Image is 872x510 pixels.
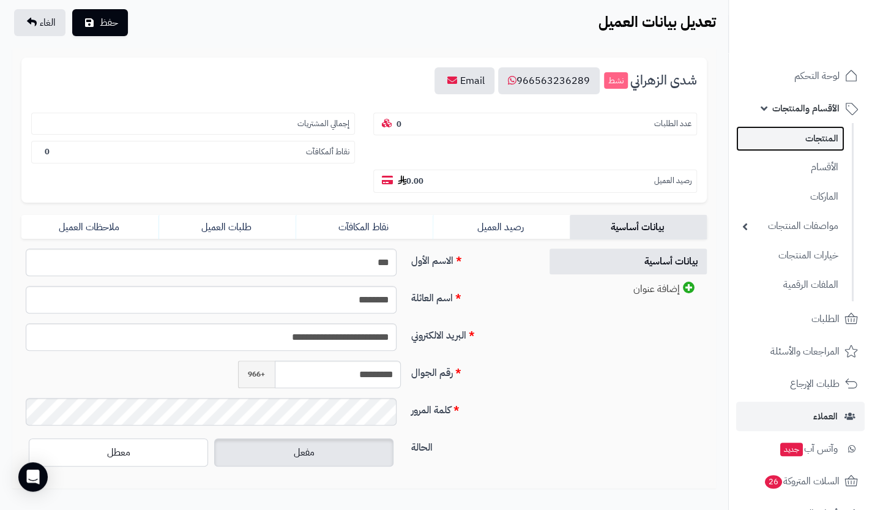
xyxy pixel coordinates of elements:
[72,9,128,36] button: حفظ
[736,337,865,366] a: المراجعات والأسئلة
[813,408,838,425] span: العملاء
[794,67,840,84] span: لوحة التحكم
[654,118,691,130] small: عدد الطلبات
[779,440,838,457] span: وآتس آب
[570,215,707,239] a: بيانات أساسية
[736,154,844,181] a: الأقسام
[45,146,50,157] b: 0
[306,146,349,158] small: نقاط ألمكافآت
[434,67,494,94] a: Email
[736,126,844,151] a: المنتجات
[654,175,691,187] small: رصيد العميل
[764,473,840,490] span: السلات المتروكة
[158,215,296,239] a: طلبات العميل
[770,343,840,360] span: المراجعات والأسئلة
[780,443,803,456] span: جديد
[736,402,865,431] a: العملاء
[40,15,56,30] span: الغاء
[736,242,844,269] a: خيارات المنتجات
[736,213,844,239] a: مواصفات المنتجات
[297,118,349,130] small: إجمالي المشتريات
[397,118,401,130] b: 0
[598,11,716,33] b: تعديل بيانات العميل
[406,249,535,268] label: الاسم الأول
[294,445,315,460] span: مفعل
[736,434,865,463] a: وآتس آبجديد
[406,361,535,380] label: رقم الجوال
[736,272,844,298] a: الملفات الرقمية
[406,398,535,418] label: كلمة المرور
[790,375,840,392] span: طلبات الإرجاع
[772,100,840,117] span: الأقسام والمنتجات
[811,310,840,328] span: الطلبات
[406,435,535,455] label: الحالة
[550,249,707,275] a: بيانات أساسية
[433,215,570,239] a: رصيد العميل
[107,445,130,460] span: معطل
[14,9,65,36] a: الغاء
[736,184,844,210] a: الماركات
[406,286,535,306] label: اسم العائلة
[406,323,535,343] label: البريد الالكتروني
[550,276,707,302] a: إضافة عنوان
[498,67,600,94] a: 966563236289
[736,369,865,399] a: طلبات الإرجاع
[21,215,158,239] a: ملاحظات العميل
[238,361,275,388] span: +966
[296,215,433,239] a: نقاط المكافآت
[736,304,865,334] a: الطلبات
[736,467,865,496] a: السلات المتروكة26
[18,462,48,492] div: Open Intercom Messenger
[604,72,628,89] small: نشط
[100,15,118,30] span: حفظ
[630,73,697,88] span: شدى الزهراني
[736,61,865,91] a: لوحة التحكم
[398,175,423,187] b: 0.00
[765,475,782,489] span: 26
